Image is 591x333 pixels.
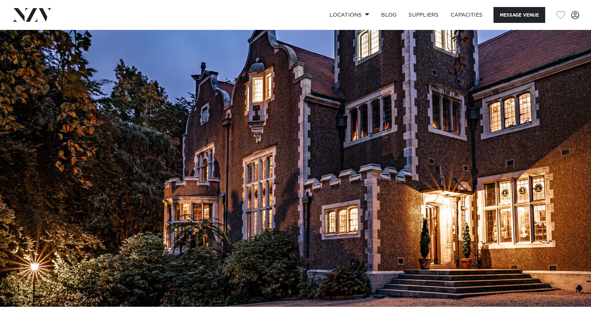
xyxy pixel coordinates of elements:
[375,7,403,23] a: BLOG
[445,7,489,23] a: Capacities
[403,7,444,23] a: SUPPLIERS
[324,7,375,23] a: Locations
[493,7,545,23] button: Message Venue
[12,8,52,21] img: nzv-logo.png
